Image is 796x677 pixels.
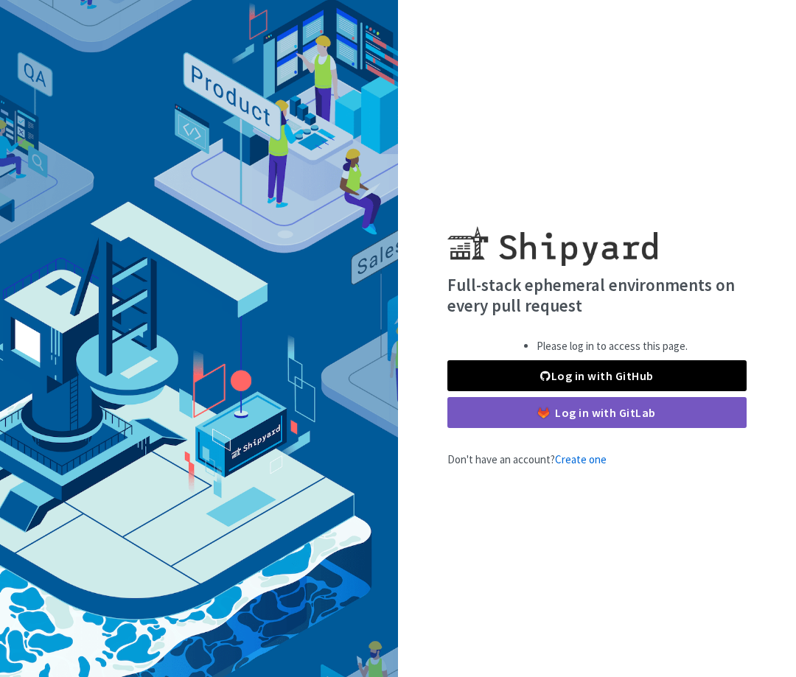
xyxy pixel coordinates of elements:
a: Log in with GitLab [447,397,747,428]
img: gitlab-color.svg [538,407,549,418]
li: Please log in to access this page. [537,338,688,355]
span: Don't have an account? [447,452,607,466]
h4: Full-stack ephemeral environments on every pull request [447,275,747,315]
a: Log in with GitHub [447,360,747,391]
a: Create one [555,452,607,466]
img: Shipyard logo [447,208,657,266]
